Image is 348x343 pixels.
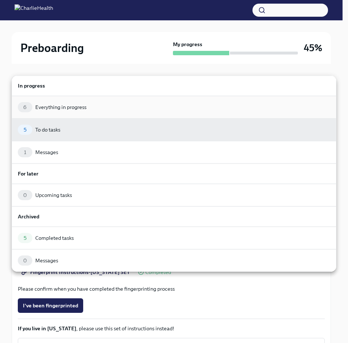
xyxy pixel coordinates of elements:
[35,149,58,156] div: Messages
[19,258,31,263] span: 0
[18,82,330,90] h6: In progress
[35,234,74,242] div: Completed tasks
[19,105,31,110] span: 6
[35,257,58,264] div: Messages
[12,141,336,164] a: 1Messages
[19,235,31,241] span: 5
[18,213,330,221] h6: Archived
[12,206,336,227] a: Archived
[35,191,72,199] div: Upcoming tasks
[35,126,60,133] div: To do tasks
[19,193,31,198] span: 0
[35,104,86,111] div: Everything in progress
[12,184,336,206] a: 0Upcoming tasks
[20,150,31,155] span: 1
[12,96,336,118] a: 6Everything in progress
[12,227,336,249] a: 5Completed tasks
[12,164,336,184] a: For later
[12,249,336,272] a: 0Messages
[19,127,31,133] span: 5
[12,76,336,96] a: In progress
[18,170,330,178] h6: For later
[12,118,336,141] a: 5To do tasks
